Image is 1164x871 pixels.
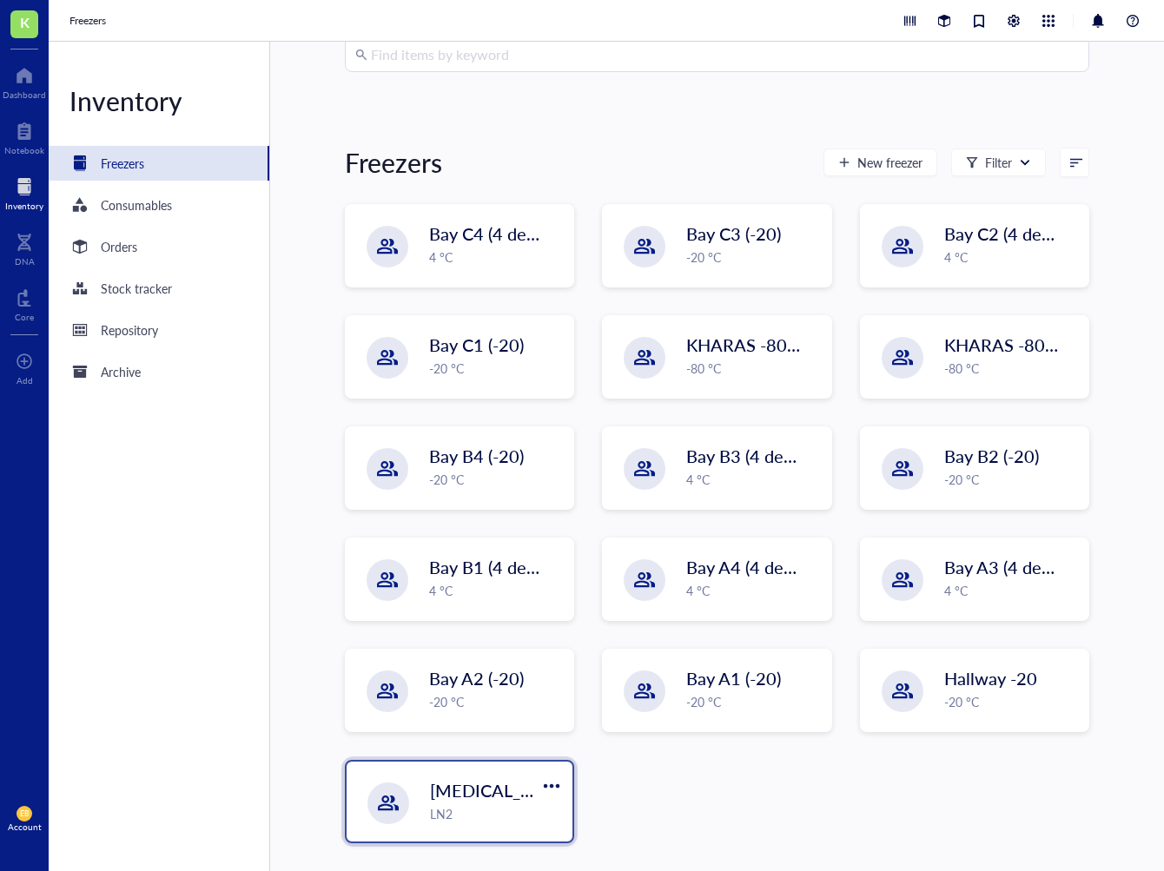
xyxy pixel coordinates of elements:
div: Inventory [5,201,43,211]
span: Bay A4 (4 degree) [686,555,822,579]
span: Bay A3 (4 degree) [944,555,1080,579]
div: DNA [15,256,35,267]
span: Bay A2 (-20) [429,666,524,690]
div: -20 °C [686,692,820,711]
div: Freezers [101,154,144,173]
div: Consumables [101,195,172,214]
span: KHARAS -80 #2 [686,333,812,357]
a: Inventory [5,173,43,211]
span: EB [20,809,29,818]
a: Core [15,284,34,322]
div: 4 °C [944,581,1078,600]
span: Bay C2 (4 degree) [944,221,1080,246]
span: KHARAS -80 #1 [944,333,1070,357]
div: Notebook [4,145,44,155]
a: Freezers [49,146,269,181]
a: Orders [49,229,269,264]
div: Add [17,375,33,386]
span: K [20,11,30,33]
div: LN2 [430,804,562,823]
div: Archive [101,362,141,381]
div: 4 °C [429,247,563,267]
div: -20 °C [429,359,563,378]
a: Freezers [69,12,109,30]
span: Bay B3 (4 degree) [686,444,822,468]
span: Bay B1 (4 degree) [429,555,565,579]
a: Notebook [4,117,44,155]
span: Bay C1 (-20) [429,333,524,357]
a: Archive [49,354,269,389]
div: -80 °C [944,359,1078,378]
div: 4 °C [686,581,820,600]
span: Bay B2 (-20) [944,444,1039,468]
span: Bay C4 (4 degree) [429,221,565,246]
div: Stock tracker [101,279,172,298]
div: Inventory [49,83,269,118]
a: DNA [15,228,35,267]
div: 4 °C [429,581,563,600]
div: -20 °C [944,692,1078,711]
a: Stock tracker [49,271,269,306]
a: Consumables [49,188,269,222]
a: Dashboard [3,62,46,100]
div: Orders [101,237,137,256]
span: Bay A1 (-20) [686,666,781,690]
div: -80 °C [686,359,820,378]
div: Dashboard [3,89,46,100]
div: 4 °C [686,470,820,489]
div: -20 °C [944,470,1078,489]
button: New freezer [823,148,937,176]
span: Hallway -20 [944,666,1037,690]
div: -20 °C [429,692,563,711]
div: Freezers [345,145,442,180]
span: Bay C3 (-20) [686,221,781,246]
span: New freezer [857,155,923,169]
span: [MEDICAL_DATA] [430,778,572,802]
div: 4 °C [944,247,1078,267]
div: Filter [985,153,1012,172]
div: Account [8,822,42,832]
div: Repository [101,320,158,340]
div: -20 °C [686,247,820,267]
div: -20 °C [429,470,563,489]
a: Repository [49,313,269,347]
span: Bay B4 (-20) [429,444,524,468]
div: Core [15,312,34,322]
